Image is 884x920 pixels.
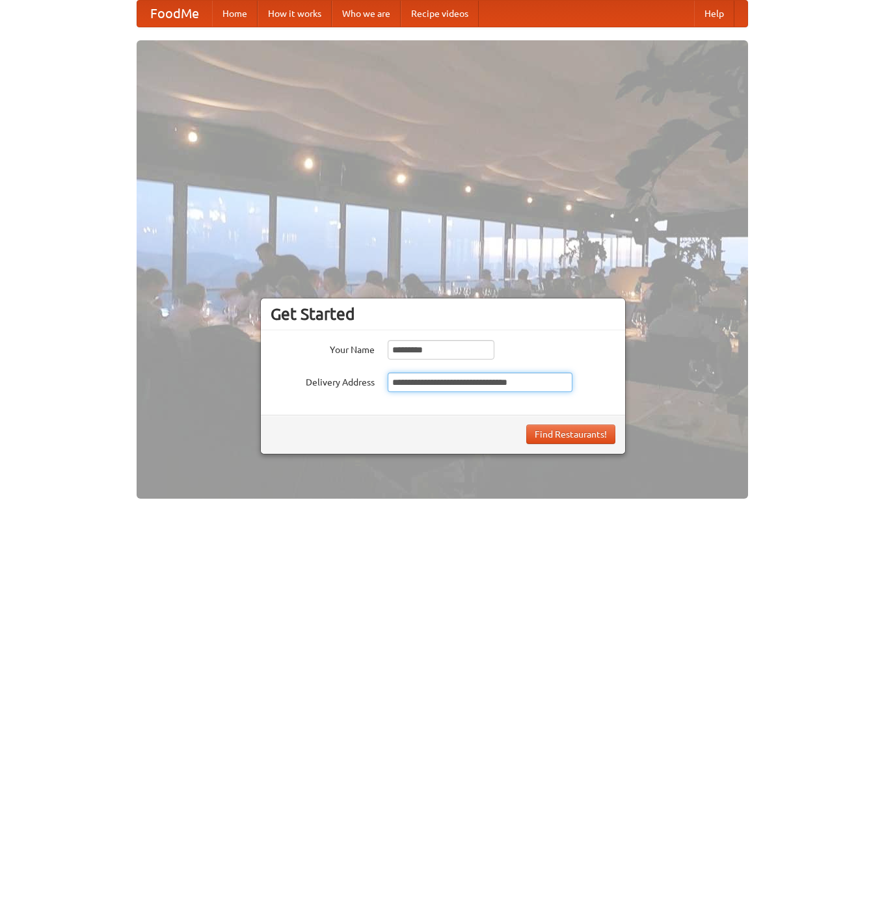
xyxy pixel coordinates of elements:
a: Who we are [332,1,401,27]
label: Your Name [271,340,375,356]
h3: Get Started [271,304,615,324]
a: FoodMe [137,1,212,27]
a: Help [694,1,734,27]
button: Find Restaurants! [526,425,615,444]
a: Home [212,1,258,27]
a: Recipe videos [401,1,479,27]
label: Delivery Address [271,373,375,389]
a: How it works [258,1,332,27]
